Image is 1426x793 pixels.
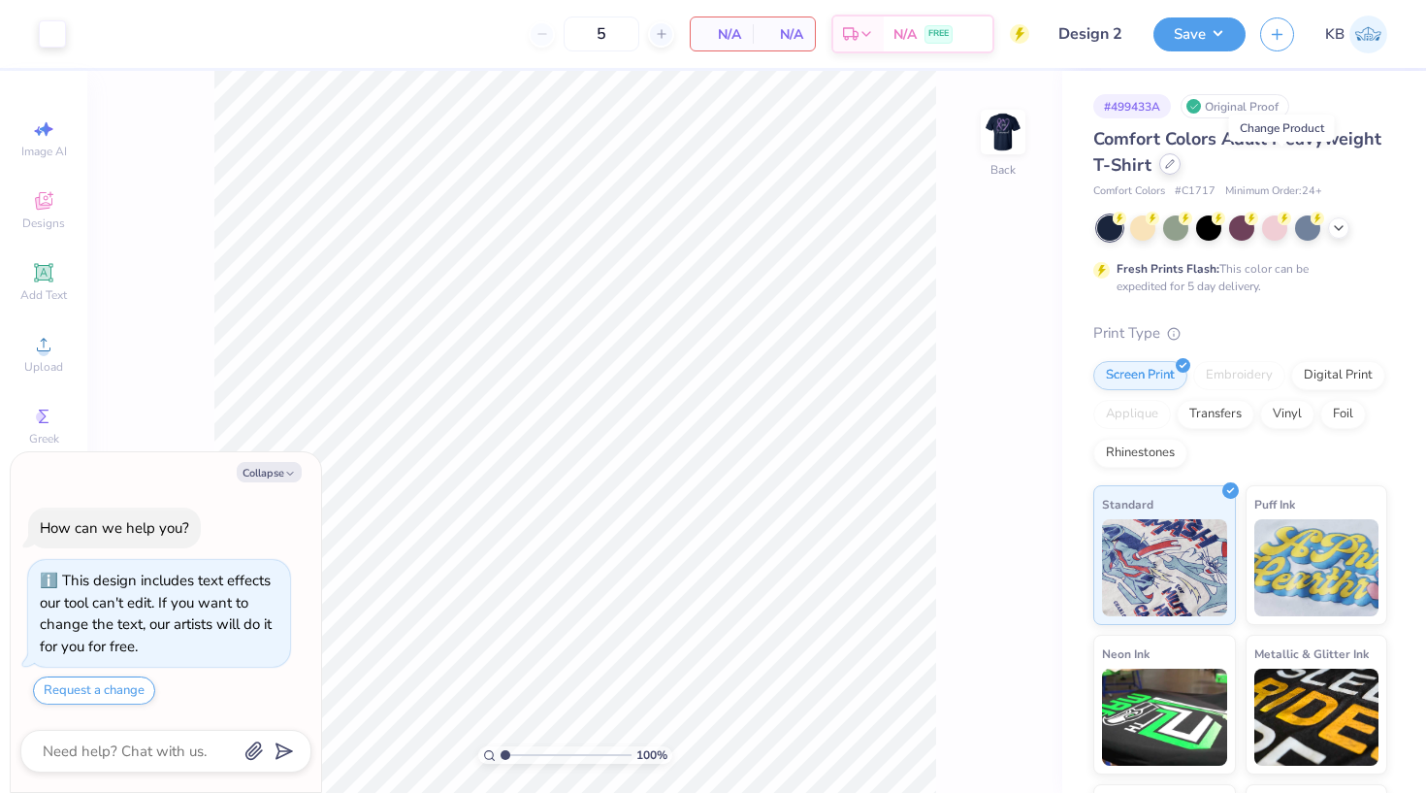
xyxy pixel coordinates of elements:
strong: Fresh Prints Flash: [1117,261,1219,277]
button: Request a change [33,677,155,705]
a: KB [1325,16,1387,53]
span: KB [1325,23,1345,46]
div: Back [990,161,1016,179]
div: Vinyl [1260,400,1314,429]
span: FREE [928,27,949,41]
span: Minimum Order: 24 + [1225,183,1322,200]
span: N/A [702,24,741,45]
img: Metallic & Glitter Ink [1254,669,1379,766]
button: Save [1153,17,1246,51]
span: N/A [893,24,917,45]
div: Screen Print [1093,361,1187,390]
div: Original Proof [1181,94,1289,118]
span: Add Text [20,287,67,303]
img: Puff Ink [1254,519,1379,616]
div: This design includes text effects our tool can't edit. If you want to change the text, our artist... [40,571,272,656]
span: 100 % [636,746,667,764]
span: Greek [29,431,59,446]
span: Puff Ink [1254,494,1295,514]
img: Kaitlyn Bartolutti [1349,16,1387,53]
input: Untitled Design [1044,15,1139,53]
div: # 499433A [1093,94,1171,118]
img: Back [984,113,1022,151]
span: Comfort Colors Adult Heavyweight T-Shirt [1093,127,1381,177]
div: Applique [1093,400,1171,429]
img: Neon Ink [1102,669,1227,766]
img: Standard [1102,519,1227,616]
div: Foil [1320,400,1366,429]
div: Embroidery [1193,361,1285,390]
span: # C1717 [1175,183,1215,200]
span: Comfort Colors [1093,183,1165,200]
div: Print Type [1093,322,1387,345]
div: How can we help you? [40,518,189,538]
span: Metallic & Glitter Ink [1254,644,1369,664]
span: Standard [1102,494,1153,514]
span: Designs [22,215,65,231]
button: Collapse [237,462,302,482]
div: Rhinestones [1093,439,1187,468]
div: Change Product [1229,115,1335,142]
span: Upload [24,359,63,375]
span: Neon Ink [1102,644,1150,664]
div: Digital Print [1291,361,1385,390]
span: Image AI [21,144,67,159]
span: N/A [764,24,803,45]
div: Transfers [1177,400,1254,429]
input: – – [564,17,639,51]
div: This color can be expedited for 5 day delivery. [1117,260,1355,295]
